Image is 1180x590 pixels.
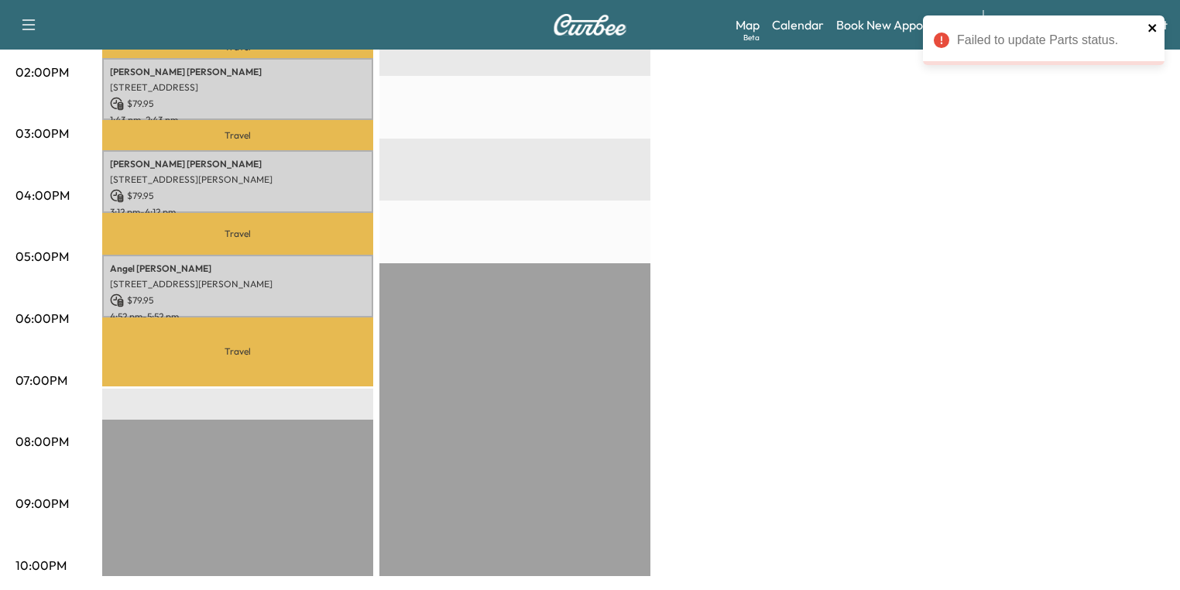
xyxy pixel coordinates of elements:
p: Travel [102,213,373,255]
div: Failed to update Parts status. [957,31,1143,50]
p: Travel [102,120,373,150]
p: 02:00PM [15,63,69,81]
p: [PERSON_NAME] [PERSON_NAME] [110,66,365,78]
p: $ 79.95 [110,97,365,111]
p: 07:00PM [15,371,67,389]
a: Calendar [772,15,824,34]
p: 3:12 pm - 4:12 pm [110,206,365,218]
p: $ 79.95 [110,293,365,307]
p: $ 79.95 [110,189,365,203]
p: Travel [102,317,373,386]
a: Book New Appointment [836,15,967,34]
a: MapBeta [736,15,760,34]
p: 10:00PM [15,556,67,575]
div: Beta [743,32,760,43]
p: 08:00PM [15,432,69,451]
button: close [1147,22,1158,34]
p: Angel [PERSON_NAME] [110,262,365,275]
p: 04:00PM [15,186,70,204]
p: 03:00PM [15,124,69,142]
p: [STREET_ADDRESS][PERSON_NAME] [110,278,365,290]
p: [STREET_ADDRESS][PERSON_NAME] [110,173,365,186]
p: 4:52 pm - 5:52 pm [110,310,365,323]
img: Curbee Logo [553,14,627,36]
p: 05:00PM [15,247,69,266]
p: 09:00PM [15,494,69,513]
p: [STREET_ADDRESS] [110,81,365,94]
p: [PERSON_NAME] [PERSON_NAME] [110,158,365,170]
p: 06:00PM [15,309,69,328]
p: 1:43 pm - 2:43 pm [110,114,365,126]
